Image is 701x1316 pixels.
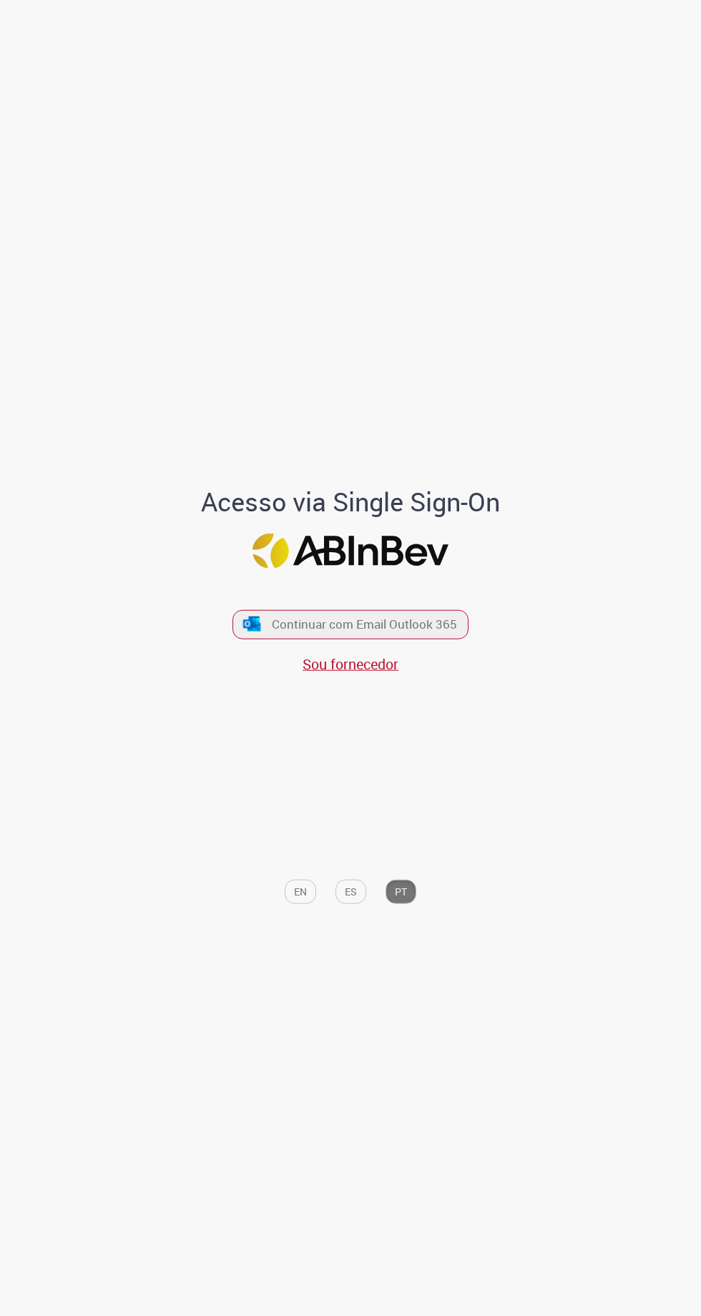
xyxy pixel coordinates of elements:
[285,880,316,904] button: EN
[335,880,366,904] button: ES
[93,488,608,516] h1: Acesso via Single Sign-On
[242,617,262,632] img: ícone Azure/Microsoft 360
[272,616,457,632] span: Continuar com Email Outlook 365
[253,534,448,569] img: Logo ABInBev
[232,609,469,639] button: ícone Azure/Microsoft 360 Continuar com Email Outlook 365
[303,654,398,674] a: Sou fornecedor
[386,880,416,904] button: PT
